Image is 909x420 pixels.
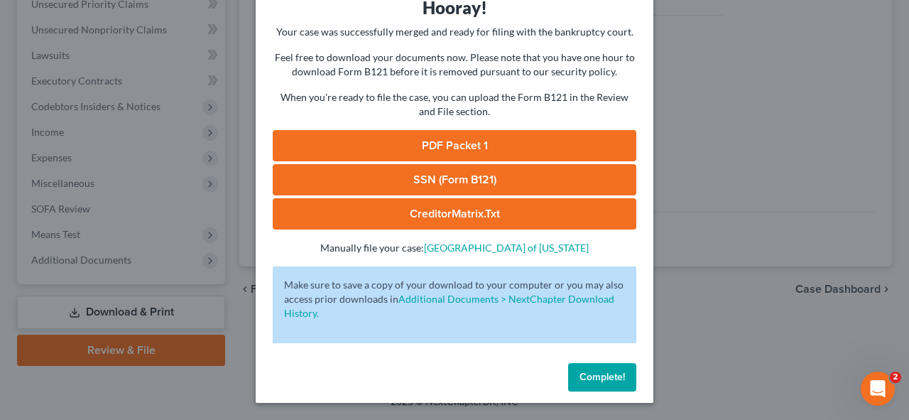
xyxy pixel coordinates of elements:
[273,50,636,79] p: Feel free to download your documents now. Please note that you have one hour to download Form B12...
[273,241,636,255] p: Manually file your case:
[424,242,589,254] a: [GEOGRAPHIC_DATA] of [US_STATE]
[273,164,636,195] a: SSN (Form B121)
[890,372,901,383] span: 2
[284,293,614,319] a: Additional Documents > NextChapter Download History.
[273,130,636,161] a: PDF Packet 1
[273,198,636,230] a: CreditorMatrix.txt
[568,363,636,392] button: Complete!
[273,25,636,39] p: Your case was successfully merged and ready for filing with the bankruptcy court.
[284,278,625,321] p: Make sure to save a copy of your download to your computer or you may also access prior downloads in
[273,90,636,119] p: When you're ready to file the case, you can upload the Form B121 in the Review and File section.
[579,371,625,383] span: Complete!
[861,372,895,406] iframe: Intercom live chat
